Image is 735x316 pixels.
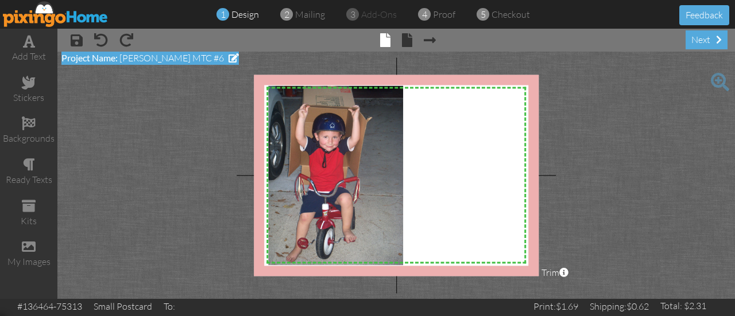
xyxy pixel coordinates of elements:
[533,301,556,312] span: Print:
[433,9,455,20] span: proof
[492,9,530,20] span: checkout
[284,8,289,21] span: 2
[61,52,118,63] span: Project Name:
[686,30,728,49] div: next
[220,8,226,21] span: 1
[590,301,626,312] span: Shipping:
[660,299,706,313] div: Total: $2.31
[679,5,729,25] button: Feedback
[11,299,88,314] td: #136464-75313
[231,9,259,20] span: design
[295,9,325,20] span: mailing
[481,8,486,21] span: 5
[528,299,584,314] td: $1.69
[164,301,175,312] span: To:
[269,85,404,265] img: 20251006-145912-5c5d35258675-1000.jpg
[88,299,158,314] td: Small Postcard
[3,1,109,27] img: pixingo logo
[119,52,224,64] span: [PERSON_NAME] MTC #6
[422,8,427,21] span: 4
[361,9,397,20] span: add-ons
[584,299,655,314] td: $0.62
[541,266,568,279] span: Trim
